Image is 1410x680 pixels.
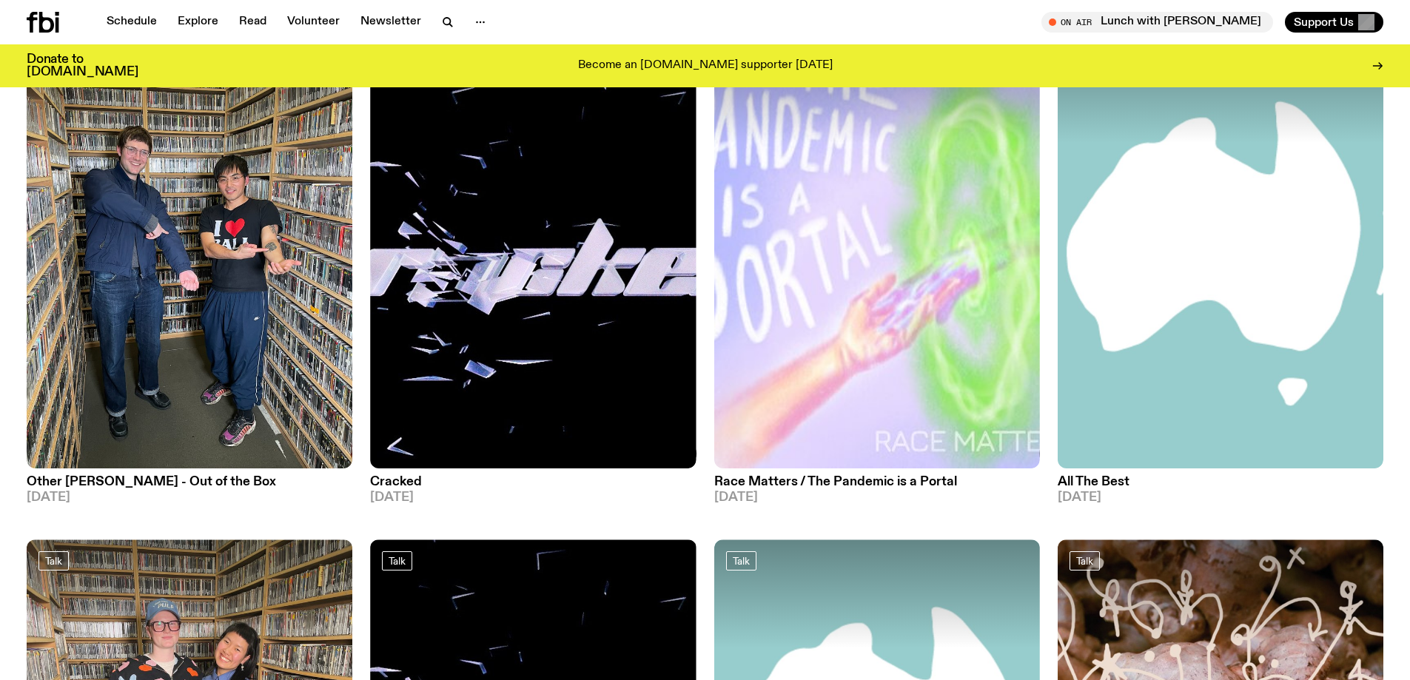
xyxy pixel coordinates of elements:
[370,491,696,504] span: [DATE]
[169,12,227,33] a: Explore
[1041,12,1273,33] button: On AirLunch with [PERSON_NAME]
[1058,476,1383,488] h3: All The Best
[714,491,1040,504] span: [DATE]
[98,12,166,33] a: Schedule
[27,476,352,488] h3: Other [PERSON_NAME] - Out of the Box
[1294,16,1354,29] span: Support Us
[38,551,69,570] a: Talk
[1058,491,1383,504] span: [DATE]
[370,34,696,468] img: Logo for Podcast Cracked. Black background, with white writing, with glass smashing graphics
[389,556,406,567] span: Talk
[578,59,833,73] p: Become an [DOMAIN_NAME] supporter [DATE]
[1285,12,1383,33] button: Support Us
[370,476,696,488] h3: Cracked
[45,556,62,567] span: Talk
[1076,556,1093,567] span: Talk
[726,551,756,570] a: Talk
[1058,468,1383,504] a: All The Best[DATE]
[27,53,138,78] h3: Donate to [DOMAIN_NAME]
[1070,551,1100,570] a: Talk
[27,468,352,504] a: Other [PERSON_NAME] - Out of the Box[DATE]
[714,468,1040,504] a: Race Matters / The Pandemic is a Portal[DATE]
[278,12,349,33] a: Volunteer
[352,12,430,33] a: Newsletter
[370,468,696,504] a: Cracked[DATE]
[382,551,412,570] a: Talk
[27,491,352,504] span: [DATE]
[714,476,1040,488] h3: Race Matters / The Pandemic is a Portal
[230,12,275,33] a: Read
[733,556,750,567] span: Talk
[27,34,352,468] img: Matt Do & Other Joe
